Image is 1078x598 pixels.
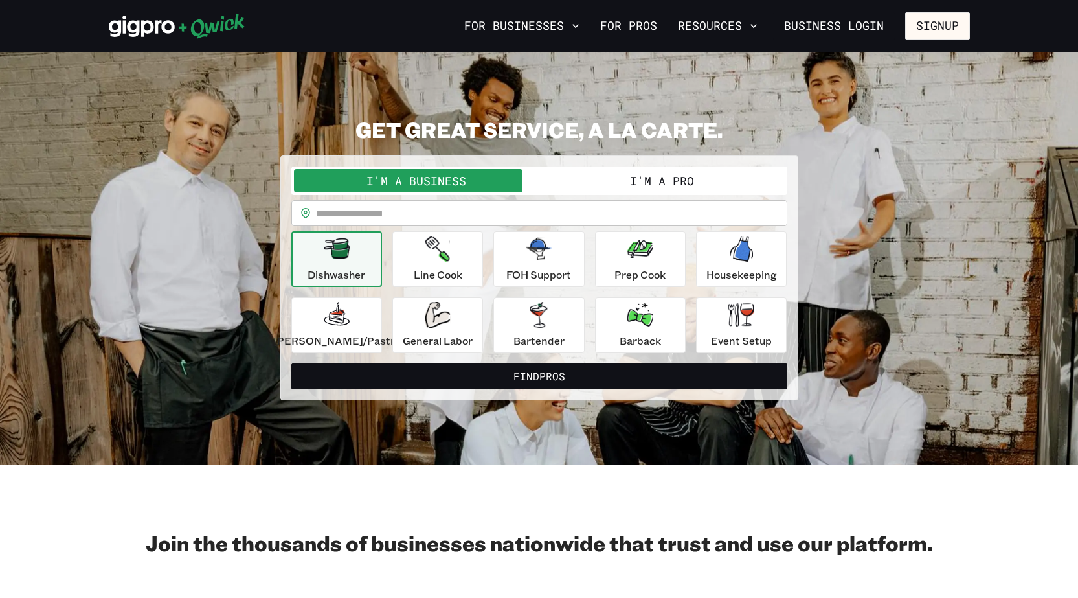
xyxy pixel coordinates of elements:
[595,231,686,287] button: Prep Cook
[696,231,787,287] button: Housekeeping
[291,297,382,353] button: [PERSON_NAME]/Pastry
[109,530,970,556] h2: Join the thousands of businesses nationwide that trust and use our platform.
[595,297,686,353] button: Barback
[696,297,787,353] button: Event Setup
[403,333,473,349] p: General Labor
[291,363,787,389] button: FindPros
[308,267,365,282] p: Dishwasher
[706,267,777,282] p: Housekeeping
[506,267,571,282] p: FOH Support
[513,333,565,349] p: Bartender
[280,117,798,143] h2: GET GREAT SERVICE, A LA CARTE.
[539,169,785,192] button: I'm a Pro
[620,333,661,349] p: Barback
[905,12,970,40] button: Signup
[595,15,662,37] a: For Pros
[773,12,895,40] a: Business Login
[392,231,483,287] button: Line Cook
[294,169,539,192] button: I'm a Business
[291,231,382,287] button: Dishwasher
[673,15,763,37] button: Resources
[392,297,483,353] button: General Labor
[711,333,772,349] p: Event Setup
[273,333,400,349] p: [PERSON_NAME]/Pastry
[414,267,462,282] p: Line Cook
[493,297,584,353] button: Bartender
[493,231,584,287] button: FOH Support
[459,15,585,37] button: For Businesses
[614,267,666,282] p: Prep Cook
